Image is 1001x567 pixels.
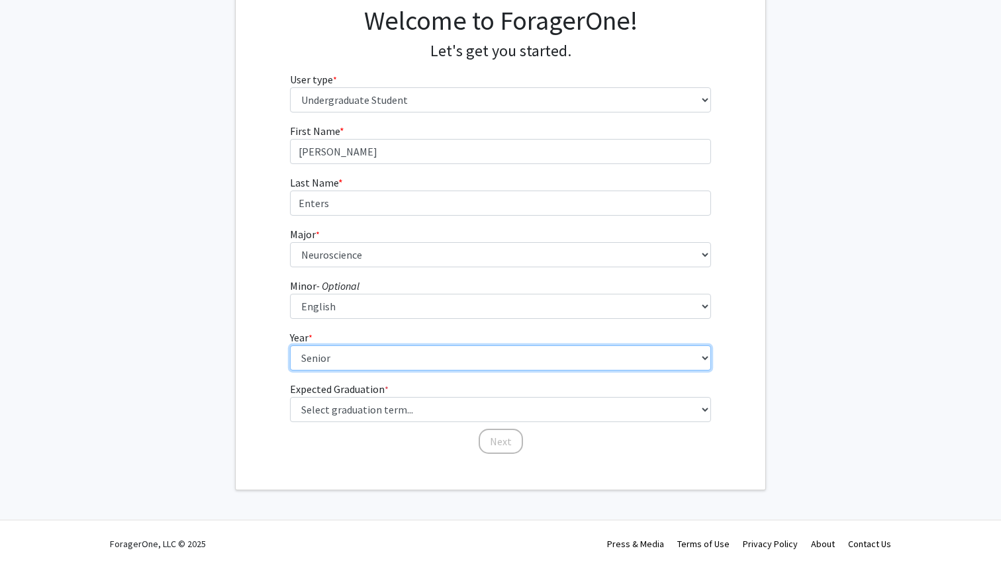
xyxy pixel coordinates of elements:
[479,429,523,454] button: Next
[290,381,389,397] label: Expected Graduation
[607,538,664,550] a: Press & Media
[743,538,798,550] a: Privacy Policy
[290,124,340,138] span: First Name
[290,71,337,87] label: User type
[316,279,359,292] i: - Optional
[677,538,730,550] a: Terms of Use
[290,226,320,242] label: Major
[10,507,56,557] iframe: Chat
[290,5,712,36] h1: Welcome to ForagerOne!
[290,329,312,345] label: Year
[290,176,338,189] span: Last Name
[848,538,891,550] a: Contact Us
[110,521,206,567] div: ForagerOne, LLC © 2025
[811,538,835,550] a: About
[290,278,359,294] label: Minor
[290,42,712,61] h4: Let's get you started.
